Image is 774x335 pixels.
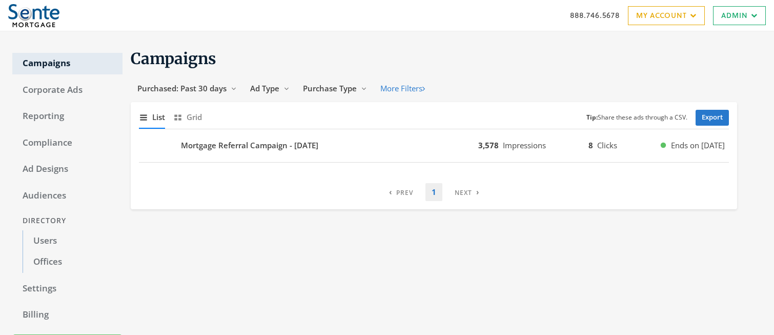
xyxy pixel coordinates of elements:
button: Purchase Type [296,79,374,98]
button: Grid [173,106,202,128]
span: Purchased: Past 30 days [137,83,227,93]
button: More Filters [374,79,432,98]
span: Purchase Type [303,83,357,93]
b: 3,578 [478,140,499,150]
a: Ad Designs [12,159,123,180]
span: List [152,111,165,123]
a: Compliance [12,132,123,154]
a: Offices [23,251,123,273]
button: Purchased: Past 30 days [131,79,243,98]
a: Admin [713,6,766,25]
button: List [139,106,165,128]
b: Mortgage Referral Campaign - [DATE] [181,140,318,151]
a: Billing [12,304,123,326]
a: 888.746.5678 [570,10,620,21]
small: Share these ads through a CSV. [586,113,687,123]
span: Impressions [503,140,546,150]
a: Settings [12,278,123,300]
nav: pagination [383,183,485,201]
span: Campaigns [131,49,216,68]
a: Campaigns [12,53,123,74]
span: Ends on [DATE] [671,140,725,151]
b: Tip: [586,113,598,122]
a: Reporting [12,106,123,127]
button: Ad Type [243,79,296,98]
a: Corporate Ads [12,80,123,101]
a: 1 [425,183,442,201]
span: Clicks [597,140,617,150]
span: Grid [187,111,202,123]
a: My Account [628,6,705,25]
b: 8 [588,140,593,150]
button: Mortgage Referral Campaign - [DATE]3,578Impressions8ClicksEnds on [DATE] [139,133,729,158]
img: Adwerx [8,4,59,27]
div: Directory [12,211,123,230]
span: Ad Type [250,83,279,93]
a: Export [696,110,729,126]
a: Users [23,230,123,252]
a: Audiences [12,185,123,207]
